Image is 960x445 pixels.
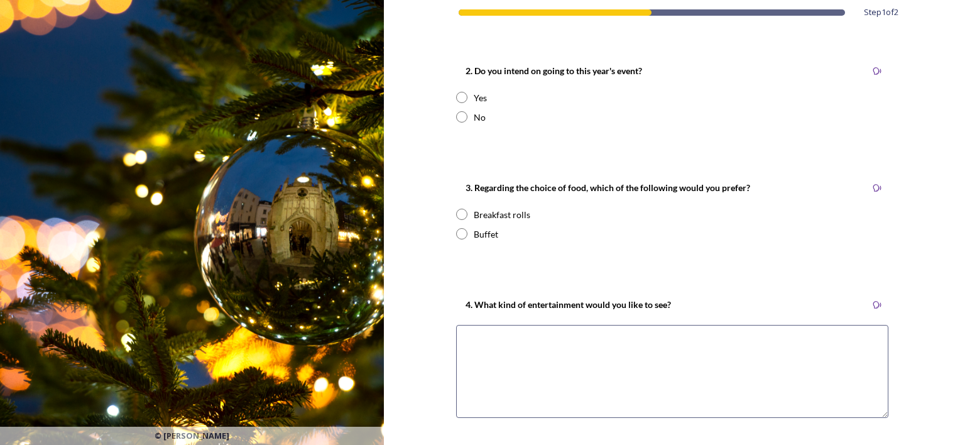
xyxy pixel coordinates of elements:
[466,299,671,310] strong: 4. What kind of entertainment would you like to see?
[466,182,750,193] strong: 3. Regarding the choice of food, which of the following would you prefer?
[466,65,642,76] strong: 2. Do you intend on going to this year's event?
[474,208,530,221] div: Breakfast rolls
[474,228,498,241] div: Buffet
[864,6,898,18] span: Step 1 of 2
[155,430,229,442] span: © [PERSON_NAME]
[474,111,486,124] div: No
[474,91,487,104] div: Yes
